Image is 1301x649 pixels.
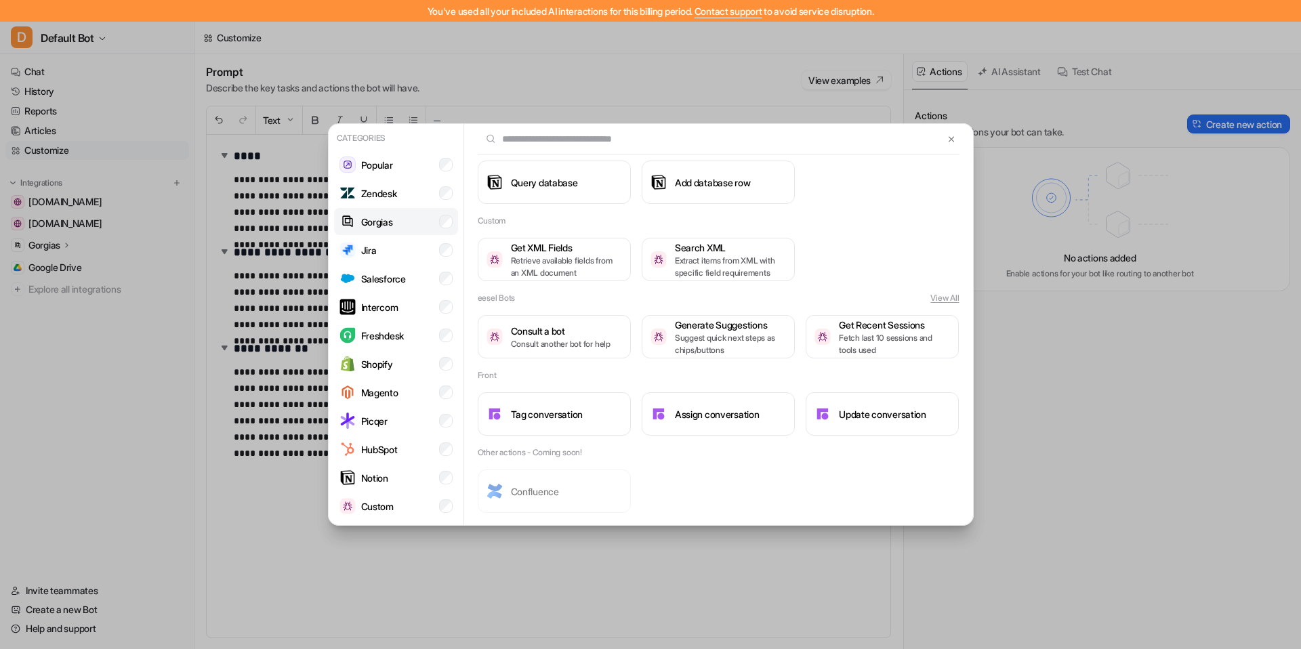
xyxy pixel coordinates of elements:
[361,442,398,457] p: HubSpot
[361,414,388,428] p: Picqer
[361,300,398,314] p: Intercom
[675,240,786,255] h3: Search XML
[361,357,393,371] p: Shopify
[806,392,959,436] button: Update conversationUpdate conversation
[361,471,388,485] p: Notion
[361,215,393,229] p: Gorgias
[511,324,611,338] h3: Consult a bot
[478,215,506,227] h2: Custom
[650,174,667,190] img: Add database row
[675,407,760,421] h3: Assign conversation
[478,161,631,204] button: Query databaseQuery database
[511,484,559,499] h3: Confluence
[478,315,631,358] button: Consult a botConsult a botConsult another bot for help
[675,175,751,190] h3: Add database row
[642,315,795,358] button: Generate SuggestionsGenerate SuggestionsSuggest quick next steps as chips/buttons
[511,338,611,350] p: Consult another bot for help
[839,318,950,332] h3: Get Recent Sessions
[478,369,497,381] h2: Front
[642,238,795,281] button: Search XMLSearch XMLExtract items from XML with specific field requirements
[478,238,631,281] button: Get XML FieldsGet XML FieldsRetrieve available fields from an XML document
[478,392,631,436] button: Tag conversationTag conversation
[642,161,795,204] button: Add database rowAdd database row
[487,484,503,499] img: Confluence
[511,255,622,279] p: Retrieve available fields from an XML document
[650,251,667,267] img: Search XML
[511,175,578,190] h3: Query database
[478,469,631,513] button: ConfluenceConfluence
[806,315,959,358] button: Get Recent SessionsGet Recent SessionsFetch last 10 sessions and tools used
[361,272,406,286] p: Salesforce
[511,240,622,255] h3: Get XML Fields
[361,499,394,514] p: Custom
[839,332,950,356] p: Fetch last 10 sessions and tools used
[814,329,831,344] img: Get Recent Sessions
[650,329,667,344] img: Generate Suggestions
[361,243,377,257] p: Jira
[487,174,503,190] img: Query database
[361,329,404,343] p: Freshdesk
[839,407,926,421] h3: Update conversation
[930,292,959,304] button: View All
[650,406,667,422] img: Assign conversation
[487,329,503,344] img: Consult a bot
[511,407,583,421] h3: Tag conversation
[478,292,516,304] h2: eesel Bots
[675,318,786,332] h3: Generate Suggestions
[487,251,503,267] img: Get XML Fields
[361,385,398,400] p: Magento
[361,186,397,201] p: Zendesk
[675,255,786,279] p: Extract items from XML with specific field requirements
[675,332,786,356] p: Suggest quick next steps as chips/buttons
[487,406,503,422] img: Tag conversation
[814,406,831,422] img: Update conversation
[334,129,458,147] p: Categories
[642,392,795,436] button: Assign conversationAssign conversation
[361,158,393,172] p: Popular
[478,446,582,459] h2: Other actions - Coming soon!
